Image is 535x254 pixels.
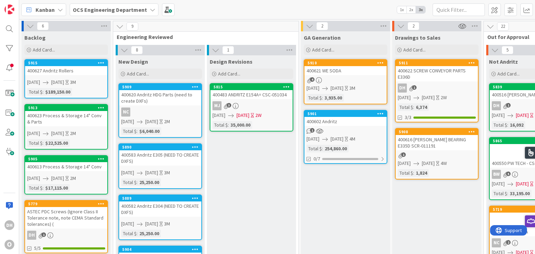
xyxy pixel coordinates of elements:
span: [DATE] [516,180,529,188]
span: 3/3 [405,114,411,121]
div: Total $ [27,184,42,192]
div: $22,525.00 [44,139,70,147]
div: 1,824 [414,169,429,177]
div: 5913 [25,105,107,111]
div: ASTEC PDC Screws (Ignore Class II Tolerance note, note CEMA Standard tolerances) ( [25,207,107,229]
span: Kanban [36,6,55,14]
a: 5911400622 SCREW CONVEYOR PARTS E336DDH[DATE][DATE]2WTotal $:6,3743/3 [395,59,479,122]
div: 254,860.00 [323,145,349,152]
div: 5890 [119,144,201,150]
div: 5911 [399,61,478,65]
span: : [137,178,138,186]
div: 6,374 [414,103,429,111]
div: 5908 [396,129,478,135]
div: Total $ [121,230,137,237]
span: [DATE] [398,160,411,167]
span: [DATE] [422,94,435,101]
div: 2W [441,94,447,101]
div: 2M [164,118,170,125]
span: [DATE] [237,112,249,119]
span: [DATE] [121,220,134,228]
span: 1 [506,103,511,108]
span: Design Revisions [210,58,253,65]
span: Drawings to Sales [395,34,441,41]
div: Total $ [492,121,507,129]
div: 5910400621 WE SODA [304,60,387,75]
div: O [5,240,14,249]
span: 1 [222,46,234,54]
span: Support [15,1,32,9]
span: 6 [37,22,49,30]
span: [DATE] [492,180,505,188]
div: 5915 [25,60,107,66]
a: 5910400621 WE SODA[DATE][DATE]3MTotal $:3,935.00 [304,59,387,104]
span: 5/5 [34,245,41,252]
div: 5913400623 Process & Storage 14" Conv & Parts [25,105,107,126]
span: [DATE] [331,85,343,92]
span: [DATE] [492,112,505,119]
span: Add Card... [497,71,520,77]
img: Visit kanbanzone.com [5,5,14,14]
a: 5915400627 Andritz Rollers[DATE][DATE]3MTotal $:$189,150.00 [24,59,108,98]
div: Total $ [398,169,413,177]
div: 16,092 [508,121,525,129]
span: 1 [401,152,406,157]
span: [DATE] [27,130,40,137]
span: : [42,139,44,147]
span: : [137,230,138,237]
div: 5909 [122,85,201,89]
div: 2M [70,175,76,182]
span: 1 [412,85,417,90]
a: 5908400616 [PERSON_NAME] BEARING E335D SCR-011191[DATE][DATE]4WTotal $:1,824 [395,128,479,180]
div: 3M [164,169,170,176]
span: : [42,184,44,192]
div: Total $ [307,94,322,102]
span: [DATE] [145,118,158,125]
span: : [413,169,414,177]
div: NC [119,108,201,117]
div: 5905 [25,156,107,162]
b: OCS Engineering Department [73,6,147,13]
span: [DATE] [51,79,64,86]
div: 3,935.00 [323,94,344,102]
div: 5908 [399,129,478,134]
div: 5904 [122,247,201,252]
div: 5904 [119,246,201,253]
div: Total $ [121,127,137,135]
span: [DATE] [307,135,319,143]
div: 5815 [214,85,293,89]
a: 5913400623 Process & Storage 14" Conv & Parts[DATE][DATE]2MTotal $:$22,525.00 [24,104,108,150]
span: GA Generation [304,34,341,41]
div: Total $ [27,88,42,96]
div: Total $ [212,121,228,129]
div: 3M [70,79,76,86]
div: Total $ [492,190,507,197]
div: 5905 [28,157,107,161]
div: 5910 [308,61,387,65]
div: 4W [441,160,447,167]
div: 5889400582 Andritz E304 (NEED TO CREATE DXFS) [119,195,201,217]
div: BW [492,170,501,179]
div: DH [27,231,36,240]
span: [DATE] [51,130,64,137]
div: 5910 [304,60,387,66]
span: : [137,127,138,135]
span: Not Andritz [489,58,518,65]
span: [DATE] [422,160,435,167]
span: 2 [316,22,328,30]
span: [DATE] [307,85,319,92]
span: : [507,121,508,129]
span: : [413,103,414,111]
span: [DATE] [212,112,225,119]
div: 400620 Andritz HDG Parts (need to create DXFs) [119,90,201,105]
div: 400483 ANDRITZ E154A= CSC-051034 [210,90,293,99]
span: Backlog [24,34,46,41]
div: 400616 [PERSON_NAME] BEARING E335D SCR-011191 [396,135,478,150]
div: 5911400622 SCREW CONVEYOR PARTS E336D [396,60,478,81]
div: 33,195.00 [508,190,532,197]
span: Add Card... [403,47,426,53]
div: DH [25,231,107,240]
div: $6,040.00 [138,127,161,135]
div: DH [398,84,407,93]
div: 25,250.00 [138,230,161,237]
